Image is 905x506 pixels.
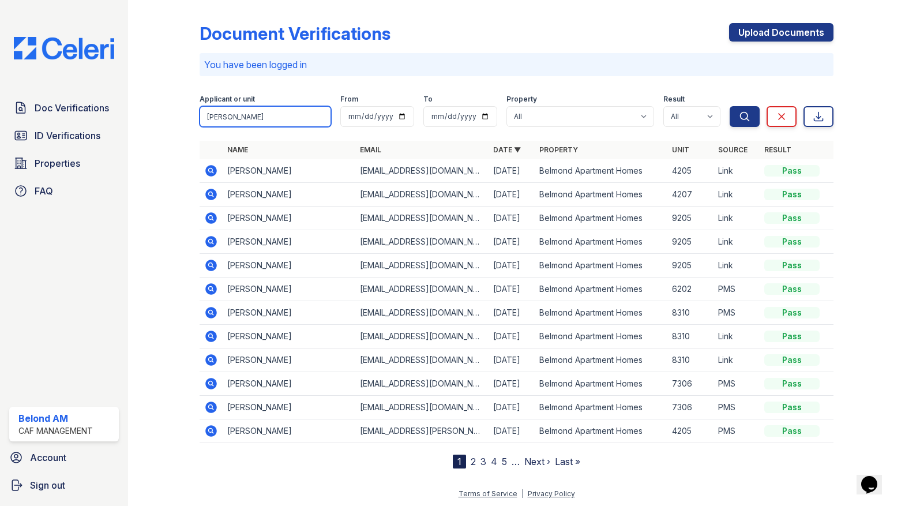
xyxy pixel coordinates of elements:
td: [PERSON_NAME] [223,301,356,325]
a: Properties [9,152,119,175]
a: 5 [502,456,507,467]
a: Terms of Service [459,489,517,498]
td: [DATE] [489,207,535,230]
td: Link [714,254,760,278]
td: PMS [714,278,760,301]
td: Belmond Apartment Homes [535,183,668,207]
a: Name [227,145,248,154]
td: Belmond Apartment Homes [535,278,668,301]
div: Pass [764,283,820,295]
td: 9205 [667,230,714,254]
td: Link [714,230,760,254]
td: [DATE] [489,254,535,278]
td: [EMAIL_ADDRESS][DOMAIN_NAME] [355,278,489,301]
a: Email [360,145,381,154]
td: 8310 [667,325,714,348]
td: Belmond Apartment Homes [535,419,668,443]
td: [DATE] [489,419,535,443]
a: Date ▼ [493,145,521,154]
label: From [340,95,358,104]
td: Belmond Apartment Homes [535,254,668,278]
span: … [512,455,520,468]
a: Doc Verifications [9,96,119,119]
td: 4205 [667,159,714,183]
td: [EMAIL_ADDRESS][DOMAIN_NAME] [355,372,489,396]
td: [DATE] [489,301,535,325]
div: Pass [764,307,820,318]
td: [DATE] [489,278,535,301]
a: Sign out [5,474,123,497]
div: Pass [764,402,820,413]
td: [PERSON_NAME] [223,278,356,301]
span: Doc Verifications [35,101,109,115]
a: 2 [471,456,476,467]
label: Property [506,95,537,104]
td: [EMAIL_ADDRESS][DOMAIN_NAME] [355,254,489,278]
a: Privacy Policy [528,489,575,498]
td: [PERSON_NAME] [223,419,356,443]
td: Belmond Apartment Homes [535,230,668,254]
p: You have been logged in [204,58,829,72]
a: Next › [524,456,550,467]
div: Pass [764,260,820,271]
td: Link [714,325,760,348]
a: Source [718,145,748,154]
td: [PERSON_NAME] [223,325,356,348]
td: [DATE] [489,372,535,396]
td: [EMAIL_ADDRESS][DOMAIN_NAME] [355,159,489,183]
td: [DATE] [489,230,535,254]
div: Pass [764,165,820,177]
div: Pass [764,236,820,248]
td: 7306 [667,396,714,419]
td: [DATE] [489,348,535,372]
a: Property [539,145,578,154]
td: PMS [714,301,760,325]
td: Belmond Apartment Homes [535,159,668,183]
a: 4 [491,456,497,467]
td: [PERSON_NAME] [223,396,356,419]
span: Account [30,451,66,464]
td: 6202 [667,278,714,301]
td: 4205 [667,419,714,443]
td: [EMAIL_ADDRESS][DOMAIN_NAME] [355,230,489,254]
td: [EMAIL_ADDRESS][DOMAIN_NAME] [355,207,489,230]
div: Pass [764,189,820,200]
label: Applicant or unit [200,95,255,104]
td: 9205 [667,207,714,230]
a: Unit [672,145,689,154]
td: [EMAIL_ADDRESS][DOMAIN_NAME] [355,183,489,207]
a: Result [764,145,791,154]
td: [EMAIL_ADDRESS][DOMAIN_NAME] [355,301,489,325]
div: Pass [764,212,820,224]
td: [PERSON_NAME] [223,230,356,254]
td: Link [714,348,760,372]
td: 7306 [667,372,714,396]
td: [EMAIL_ADDRESS][DOMAIN_NAME] [355,325,489,348]
td: [PERSON_NAME] [223,348,356,372]
td: Link [714,159,760,183]
td: [EMAIL_ADDRESS][DOMAIN_NAME] [355,396,489,419]
td: [PERSON_NAME] [223,183,356,207]
td: Belmond Apartment Homes [535,396,668,419]
div: Pass [764,331,820,342]
label: To [423,95,433,104]
div: | [521,489,524,498]
div: Document Verifications [200,23,390,44]
div: CAF Management [18,425,93,437]
td: [EMAIL_ADDRESS][DOMAIN_NAME] [355,348,489,372]
td: [PERSON_NAME] [223,372,356,396]
a: 3 [480,456,486,467]
a: Last » [555,456,580,467]
a: FAQ [9,179,119,203]
a: Account [5,446,123,469]
td: PMS [714,419,760,443]
img: CE_Logo_Blue-a8612792a0a2168367f1c8372b55b34899dd931a85d93a1a3d3e32e68fde9ad4.png [5,37,123,59]
div: Pass [764,378,820,389]
td: [PERSON_NAME] [223,207,356,230]
input: Search by name, email, or unit number [200,106,332,127]
td: [PERSON_NAME] [223,254,356,278]
td: Belmond Apartment Homes [535,301,668,325]
td: Link [714,183,760,207]
td: [DATE] [489,325,535,348]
